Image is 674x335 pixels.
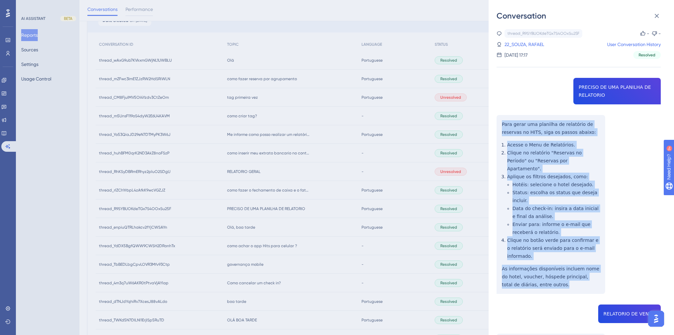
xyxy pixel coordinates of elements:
div: - [658,29,661,37]
div: thread_R9SYBUOKdeTGx7S4OOxSu25F [507,31,579,36]
div: [DATE] 17:17 [505,51,528,59]
iframe: UserGuiding AI Assistant Launcher [646,309,666,329]
a: User Conversation History [607,40,661,48]
span: Resolved [639,52,655,58]
span: Need Help? [16,2,41,10]
a: 22_SOUZA, RAFAEL [505,40,544,48]
div: Conversation [497,11,666,21]
div: - [647,29,649,37]
div: 9+ [45,3,49,9]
